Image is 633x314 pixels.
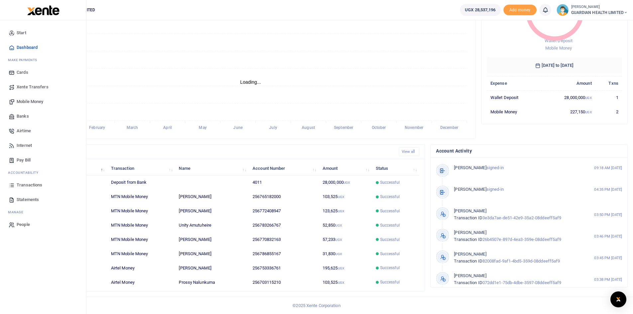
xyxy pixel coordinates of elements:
[557,4,628,16] a: profile-user [PERSON_NAME] GUARDIAN HEALTH LIMITED
[380,194,400,200] span: Successful
[454,187,486,192] span: [PERSON_NAME]
[594,234,622,239] small: 03:46 PM [DATE]
[249,218,319,233] td: 256783266767
[175,233,249,247] td: [PERSON_NAME]
[454,165,486,170] span: [PERSON_NAME]
[594,165,622,171] small: 09:18 AM [DATE]
[380,265,400,271] span: Successful
[335,252,342,256] small: UGX
[249,261,319,275] td: 256753336761
[175,261,249,275] td: [PERSON_NAME]
[585,110,591,114] small: UGX
[127,126,138,130] tspan: March
[107,204,175,218] td: MTN Mobile Money
[594,255,622,261] small: 03:45 PM [DATE]
[338,281,344,284] small: UGX
[5,40,81,55] a: Dashboard
[11,57,37,62] span: ake Payments
[380,222,400,228] span: Successful
[487,90,542,105] td: Wallet Deposit
[436,147,622,155] h4: Account Activity
[344,181,350,184] small: UGX
[399,147,420,156] a: View all
[17,182,42,188] span: Transactions
[380,179,400,185] span: Successful
[454,273,486,278] span: [PERSON_NAME]
[542,76,595,90] th: Amount
[585,96,591,100] small: UGX
[380,208,400,214] span: Successful
[338,195,344,199] small: UGX
[17,30,26,36] span: Start
[17,84,49,90] span: Xente Transfers
[31,148,393,156] h4: Recent Transactions
[319,261,372,275] td: 195,625
[107,218,175,233] td: MTN Mobile Money
[107,247,175,261] td: MTN Mobile Money
[545,46,572,51] span: Mobile Money
[107,190,175,204] td: MTN Mobile Money
[199,126,206,130] tspan: May
[454,164,580,171] p: signed-in
[5,207,81,217] li: M
[5,217,81,232] a: People
[89,126,105,130] tspan: February
[335,238,342,242] small: UGX
[460,4,500,16] a: UGX 28,537,196
[454,208,486,213] span: [PERSON_NAME]
[107,275,175,289] td: Airtel Money
[457,4,503,16] li: Wallet ballance
[5,167,81,178] li: Ac
[319,175,372,190] td: 28,000,000
[17,69,28,76] span: Cards
[5,153,81,167] a: Pay Bill
[5,80,81,94] a: Xente Transfers
[454,186,580,193] p: signed-in
[269,126,277,130] tspan: July
[302,126,315,130] tspan: August
[487,105,542,119] td: Mobile Money
[595,105,622,119] td: 2
[571,4,628,10] small: [PERSON_NAME]
[405,126,424,130] tspan: November
[17,44,38,51] span: Dashboard
[454,252,486,257] span: [PERSON_NAME]
[319,233,372,247] td: 57,233
[545,38,573,43] span: Wallet Deposit
[175,204,249,218] td: [PERSON_NAME]
[454,259,482,263] span: Transaction ID
[233,126,243,130] tspan: June
[594,187,622,192] small: 04:35 PM [DATE]
[249,233,319,247] td: 256770832163
[319,204,372,218] td: 123,625
[249,247,319,261] td: 256786855167
[249,190,319,204] td: 256765182000
[17,128,31,134] span: Airtime
[319,161,372,175] th: Amount: activate to sort column ascending
[440,126,459,130] tspan: December
[175,190,249,204] td: [PERSON_NAME]
[17,157,31,163] span: Pay Bill
[571,10,628,16] span: GUARDIAN HEALTH LIMITED
[17,196,39,203] span: Statements
[503,5,537,16] li: Toup your wallet
[5,26,81,40] a: Start
[175,218,249,233] td: Unity Amutuheire
[240,79,261,85] text: Loading...
[17,221,30,228] span: People
[372,161,419,175] th: Status: activate to sort column ascending
[335,224,342,227] small: UGX
[5,109,81,124] a: Banks
[163,126,171,130] tspan: April
[319,218,372,233] td: 52,850
[594,212,622,218] small: 03:50 PM [DATE]
[11,210,24,215] span: anage
[17,113,29,120] span: Banks
[503,7,537,12] a: Add money
[5,178,81,192] a: Transactions
[594,277,622,282] small: 03:38 PM [DATE]
[503,5,537,16] span: Add money
[380,237,400,243] span: Successful
[249,275,319,289] td: 256703115210
[319,275,372,289] td: 103,525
